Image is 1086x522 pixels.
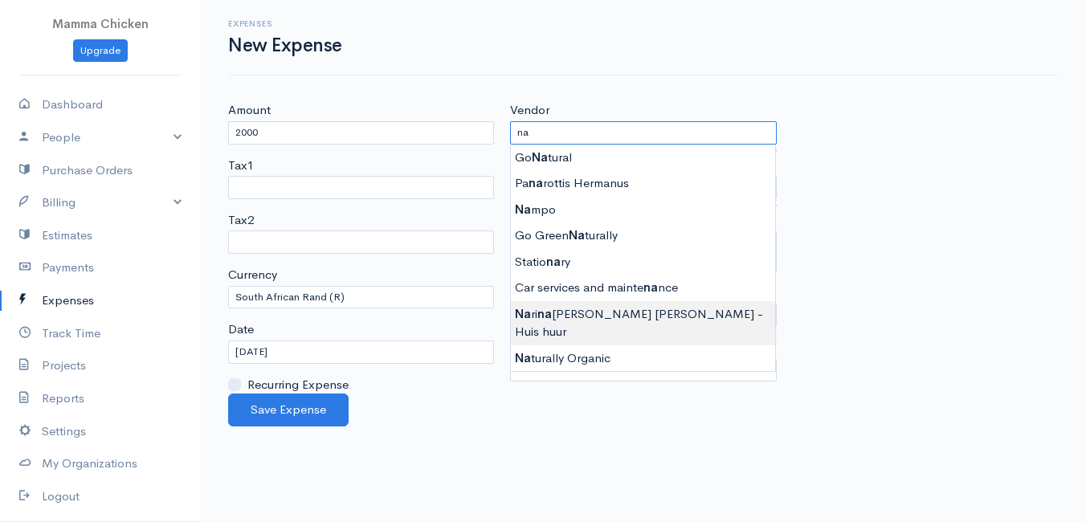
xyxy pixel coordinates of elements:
label: Tax2 [228,211,254,230]
label: Vendor [510,101,549,120]
strong: na [546,254,561,269]
span: Mamma Chicken [52,16,149,31]
button: Save Expense [228,394,349,426]
h6: Expenses [228,19,342,28]
div: Pa rottis Hermanus [511,170,775,197]
h1: New Expense [228,35,342,55]
div: Car services and mainte nce [511,275,775,301]
strong: na [537,306,552,321]
div: Statio ry [511,249,775,275]
strong: Na [532,149,548,165]
label: Tax1 [228,157,254,175]
div: ri [PERSON_NAME] [PERSON_NAME] - Huis huur [511,301,775,345]
strong: Na [515,306,531,321]
strong: na [643,279,658,295]
strong: Na [515,350,531,365]
div: turally Organic [511,345,775,372]
strong: Na [515,202,531,217]
label: Amount [228,101,271,120]
a: Upgrade [73,39,128,63]
div: Go Green turally [511,222,775,249]
div: mpo [511,197,775,223]
label: Date [228,320,254,339]
label: Currency [228,266,277,284]
label: Recurring Expense [247,376,349,394]
strong: Na [569,227,585,243]
div: Go tural [511,145,775,171]
strong: na [529,175,543,190]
